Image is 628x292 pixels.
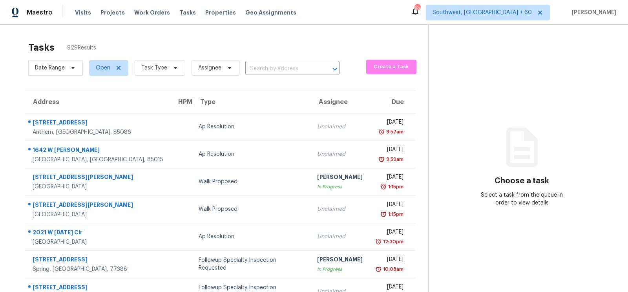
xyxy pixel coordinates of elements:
[33,146,164,156] div: 1642 W [PERSON_NAME]
[67,44,96,52] span: 929 Results
[375,173,403,183] div: [DATE]
[134,9,170,16] span: Work Orders
[33,119,164,128] div: [STREET_ADDRESS]
[382,238,403,246] div: 12:30pm
[375,146,403,155] div: [DATE]
[375,238,382,246] img: Overdue Alarm Icon
[33,228,164,238] div: 2021 W [DATE] Cir
[28,44,55,51] h2: Tasks
[369,91,416,113] th: Due
[35,64,65,72] span: Date Range
[311,91,369,113] th: Assignee
[317,205,363,213] div: Unclaimed
[33,255,164,265] div: [STREET_ADDRESS]
[75,9,91,16] span: Visits
[366,60,416,74] button: Create a Task
[205,9,236,16] span: Properties
[33,183,164,191] div: [GEOGRAPHIC_DATA]
[33,156,164,164] div: [GEOGRAPHIC_DATA], [GEOGRAPHIC_DATA], 85015
[375,265,382,273] img: Overdue Alarm Icon
[385,128,403,136] div: 9:57am
[33,211,164,219] div: [GEOGRAPHIC_DATA]
[192,91,311,113] th: Type
[96,64,110,72] span: Open
[27,9,53,16] span: Maestro
[245,9,296,16] span: Geo Assignments
[198,64,221,72] span: Assignee
[33,265,164,273] div: Spring, [GEOGRAPHIC_DATA], 77388
[378,155,385,163] img: Overdue Alarm Icon
[199,233,305,241] div: Ap Resolution
[375,118,403,128] div: [DATE]
[382,265,403,273] div: 10:08am
[375,201,403,210] div: [DATE]
[179,10,196,15] span: Tasks
[375,228,403,238] div: [DATE]
[378,128,385,136] img: Overdue Alarm Icon
[33,128,164,136] div: Anthem, [GEOGRAPHIC_DATA], 85086
[199,178,305,186] div: Walk Proposed
[25,91,170,113] th: Address
[317,123,363,131] div: Unclaimed
[387,183,403,191] div: 1:15pm
[317,265,363,273] div: In Progress
[387,210,403,218] div: 1:15pm
[33,238,164,246] div: [GEOGRAPHIC_DATA]
[317,183,363,191] div: In Progress
[245,63,318,75] input: Search by address
[199,256,305,272] div: Followup Specialty Inspection Requested
[317,233,363,241] div: Unclaimed
[170,91,192,113] th: HPM
[329,64,340,75] button: Open
[414,5,420,13] div: 826
[370,62,413,71] span: Create a Task
[569,9,616,16] span: [PERSON_NAME]
[380,210,387,218] img: Overdue Alarm Icon
[375,255,403,265] div: [DATE]
[495,177,549,185] h3: Choose a task
[33,201,164,211] div: [STREET_ADDRESS][PERSON_NAME]
[475,191,569,207] div: Select a task from the queue in order to view details
[33,173,164,183] div: [STREET_ADDRESS][PERSON_NAME]
[199,150,305,158] div: Ap Resolution
[317,255,363,265] div: [PERSON_NAME]
[380,183,387,191] img: Overdue Alarm Icon
[317,150,363,158] div: Unclaimed
[199,205,305,213] div: Walk Proposed
[100,9,125,16] span: Projects
[433,9,532,16] span: Southwest, [GEOGRAPHIC_DATA] + 60
[199,123,305,131] div: Ap Resolution
[141,64,167,72] span: Task Type
[385,155,403,163] div: 9:59am
[317,173,363,183] div: [PERSON_NAME]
